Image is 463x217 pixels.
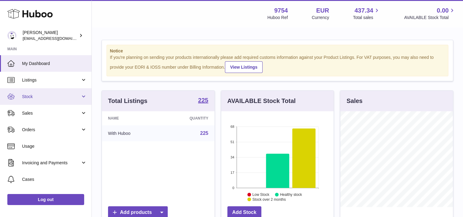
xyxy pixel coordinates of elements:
div: If you're planning on sending your products internationally please add required customs informati... [110,55,445,73]
span: Cases [22,177,87,182]
div: Huboo Ref [267,15,288,21]
strong: EUR [316,6,329,15]
div: Currency [312,15,329,21]
span: Invoicing and Payments [22,160,80,166]
img: info@fieldsluxury.london [7,31,17,40]
span: Listings [22,77,80,83]
div: [PERSON_NAME] [23,30,78,41]
span: [EMAIL_ADDRESS][DOMAIN_NAME] [23,36,90,41]
a: 437.34 Total sales [353,6,380,21]
a: Log out [7,194,84,205]
text: 51 [230,140,234,144]
span: Total sales [353,15,380,21]
h3: Total Listings [108,97,147,105]
strong: 225 [198,97,208,103]
h3: AVAILABLE Stock Total [227,97,296,105]
a: 225 [200,131,208,136]
strong: Notice [110,48,445,54]
text: 0 [232,186,234,190]
th: Quantity [161,111,215,125]
span: Orders [22,127,80,133]
text: Healthy stock [280,192,302,197]
span: Stock [22,94,80,100]
text: Stock over 2 months [252,197,286,202]
h3: Sales [346,97,362,105]
span: 0.00 [437,6,449,15]
strong: 9754 [274,6,288,15]
a: View Listings [225,61,263,73]
span: My Dashboard [22,61,87,67]
th: Name [102,111,161,125]
span: Usage [22,143,87,149]
text: 17 [230,171,234,174]
a: 225 [198,97,208,105]
text: 34 [230,155,234,159]
text: 68 [230,125,234,128]
text: Low Stock [252,192,270,197]
span: Sales [22,110,80,116]
span: 437.34 [354,6,373,15]
a: 0.00 AVAILABLE Stock Total [404,6,456,21]
td: With Huboo [102,125,161,141]
span: AVAILABLE Stock Total [404,15,456,21]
